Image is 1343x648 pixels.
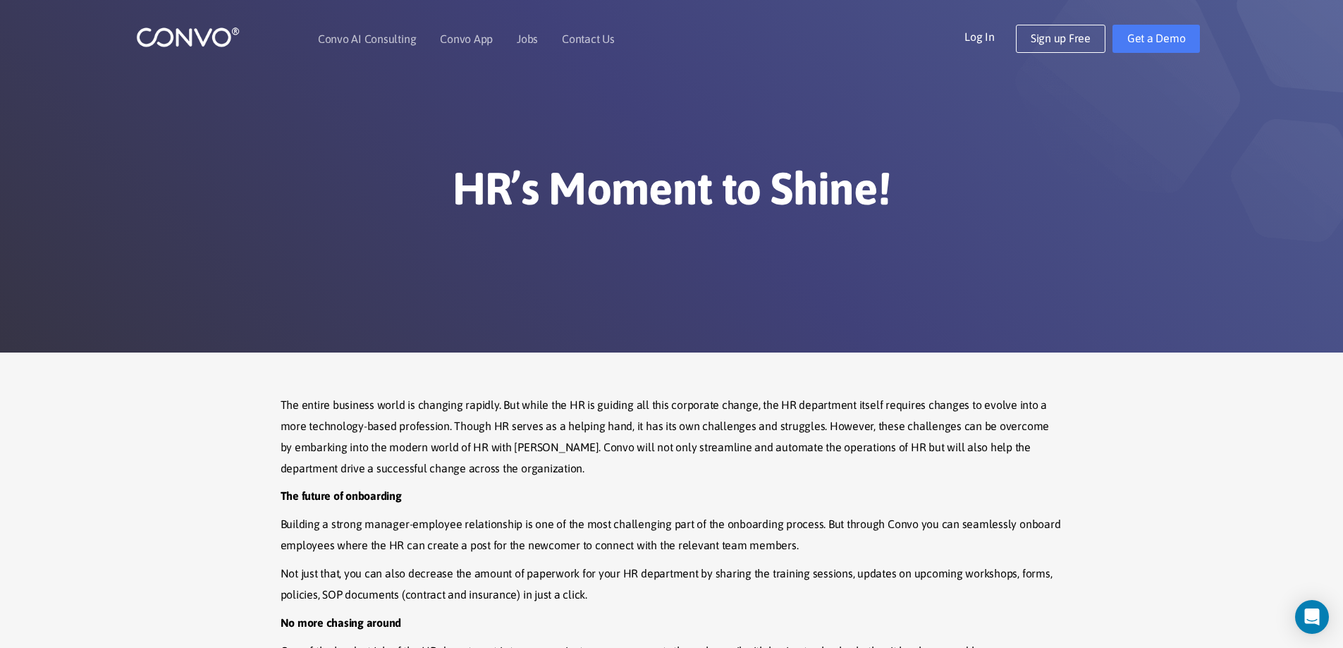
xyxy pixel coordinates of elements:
p: The entire business world is changing rapidly. But while the HR is guiding all this corporate cha... [281,395,1063,479]
a: Jobs [517,33,538,44]
a: Get a Demo [1112,25,1201,53]
h1: HR’s Moment to Shine! [281,161,1063,226]
a: Log In [964,25,1016,47]
div: Open Intercom Messenger [1295,600,1329,634]
p: Not just that, you can also decrease the amount of paperwork for your HR department by sharing th... [281,563,1063,606]
a: Sign up Free [1016,25,1105,53]
p: Building a strong manager-employee relationship is one of the most challenging part of the onboar... [281,514,1063,556]
a: Convo App [440,33,493,44]
img: logo_1.png [136,26,240,48]
a: Convo AI Consulting [318,33,416,44]
strong: No more chasing around [281,616,402,629]
a: Contact Us [562,33,615,44]
strong: The future of onboarding [281,489,402,502]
